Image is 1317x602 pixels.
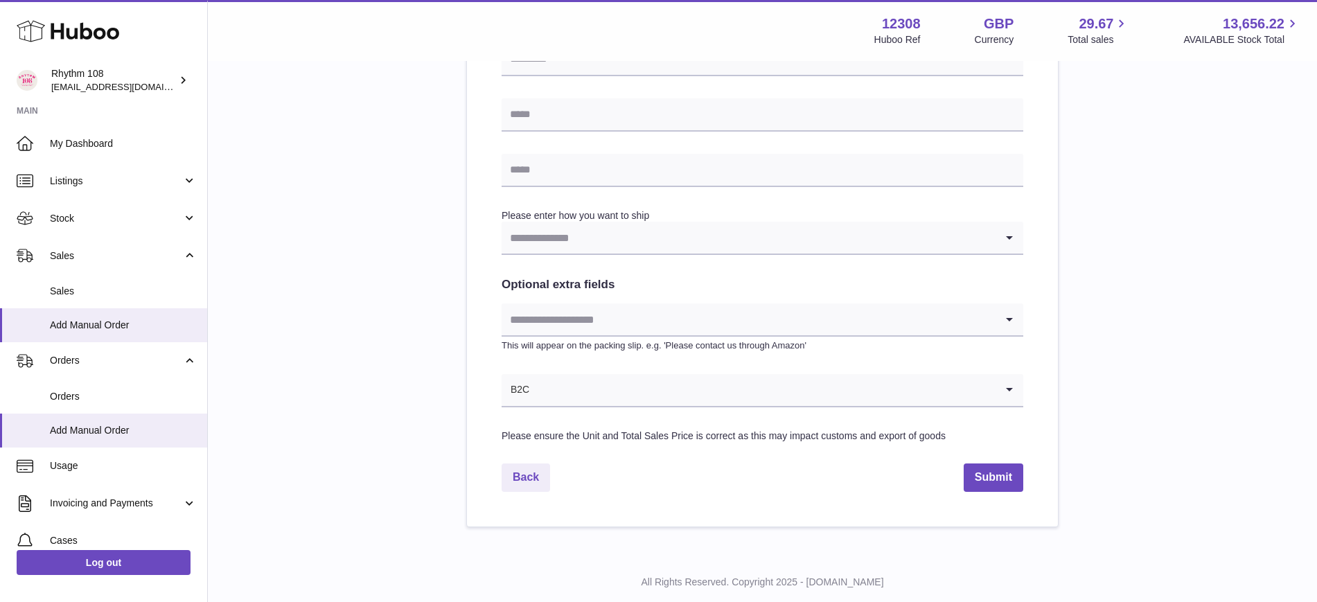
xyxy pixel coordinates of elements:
[51,81,204,92] span: [EMAIL_ADDRESS][DOMAIN_NAME]
[50,534,197,547] span: Cases
[502,303,1023,337] div: Search for option
[502,339,1023,352] p: This will appear on the packing slip. e.g. 'Please contact us through Amazon'
[502,222,1023,255] div: Search for option
[502,210,649,221] label: Please enter how you want to ship
[17,550,191,575] a: Log out
[1079,15,1113,33] span: 29.67
[50,390,197,403] span: Orders
[51,67,176,94] div: Rhythm 108
[984,15,1014,33] strong: GBP
[50,459,197,472] span: Usage
[874,33,921,46] div: Huboo Ref
[502,303,996,335] input: Search for option
[1183,33,1300,46] span: AVAILABLE Stock Total
[530,374,996,406] input: Search for option
[964,463,1023,492] button: Submit
[50,212,182,225] span: Stock
[1223,15,1284,33] span: 13,656.22
[502,222,996,254] input: Search for option
[502,277,1023,293] h2: Optional extra fields
[50,424,197,437] span: Add Manual Order
[50,319,197,332] span: Add Manual Order
[1183,15,1300,46] a: 13,656.22 AVAILABLE Stock Total
[50,175,182,188] span: Listings
[17,70,37,91] img: internalAdmin-12308@internal.huboo.com
[50,285,197,298] span: Sales
[50,249,182,263] span: Sales
[50,497,182,510] span: Invoicing and Payments
[219,576,1306,589] p: All Rights Reserved. Copyright 2025 - [DOMAIN_NAME]
[502,374,530,406] span: B2C
[1068,15,1129,46] a: 29.67 Total sales
[502,374,1023,407] div: Search for option
[975,33,1014,46] div: Currency
[1068,33,1129,46] span: Total sales
[50,354,182,367] span: Orders
[502,430,1023,443] div: Please ensure the Unit and Total Sales Price is correct as this may impact customs and export of ...
[502,463,550,492] a: Back
[882,15,921,33] strong: 12308
[50,137,197,150] span: My Dashboard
